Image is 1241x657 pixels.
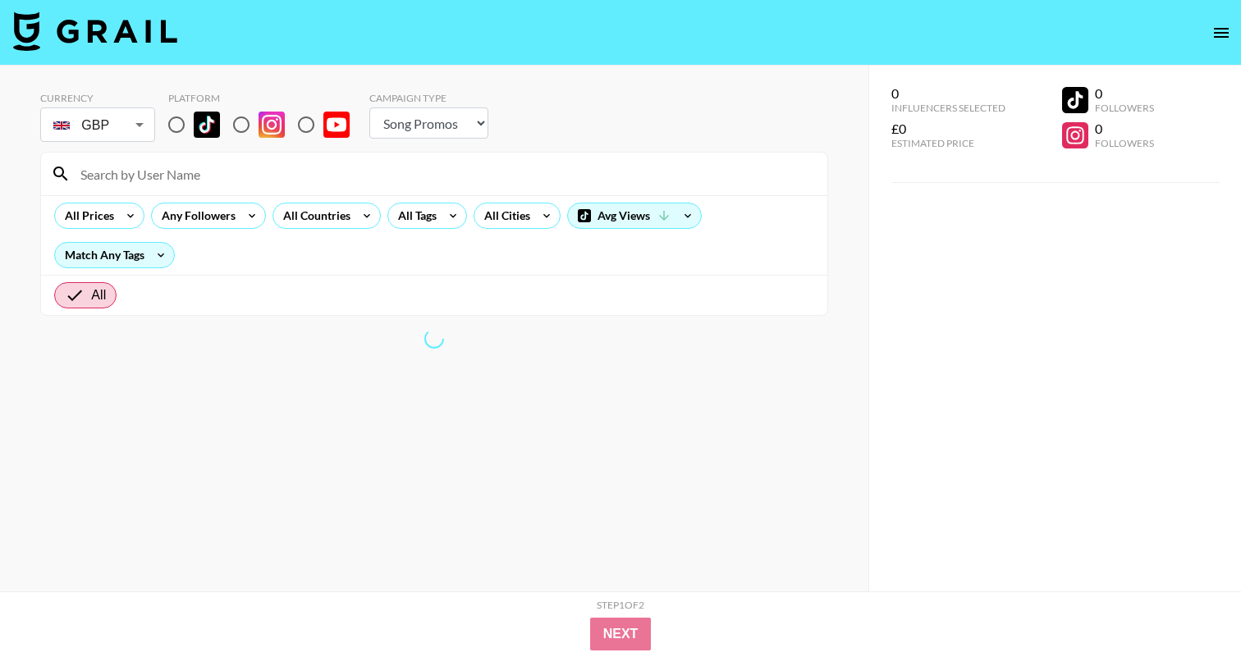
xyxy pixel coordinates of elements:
div: All Tags [388,203,440,228]
div: Followers [1095,137,1154,149]
div: Avg Views [568,203,701,228]
span: All [91,285,106,305]
div: All Cities [474,203,533,228]
div: Any Followers [152,203,239,228]
img: Instagram [259,112,285,138]
div: Currency [40,92,155,104]
div: £0 [891,121,1005,137]
div: Platform [168,92,363,104]
div: GBP [44,111,152,139]
div: 0 [1095,85,1154,102]
div: Influencers Selected [891,102,1005,114]
div: Match Any Tags [55,243,174,267]
input: Search by User Name [71,161,817,187]
img: YouTube [323,112,350,138]
div: Campaign Type [369,92,488,104]
button: open drawer [1205,16,1238,49]
span: Refreshing lists, bookers, clients, countries, tags, cities, talent, talent... [421,326,447,352]
div: 0 [891,85,1005,102]
img: Grail Talent [13,11,177,51]
div: Estimated Price [891,137,1005,149]
div: Step 1 of 2 [597,599,644,611]
img: TikTok [194,112,220,138]
div: 0 [1095,121,1154,137]
div: All Prices [55,203,117,228]
div: Followers [1095,102,1154,114]
button: Next [590,618,652,650]
div: All Countries [273,203,354,228]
